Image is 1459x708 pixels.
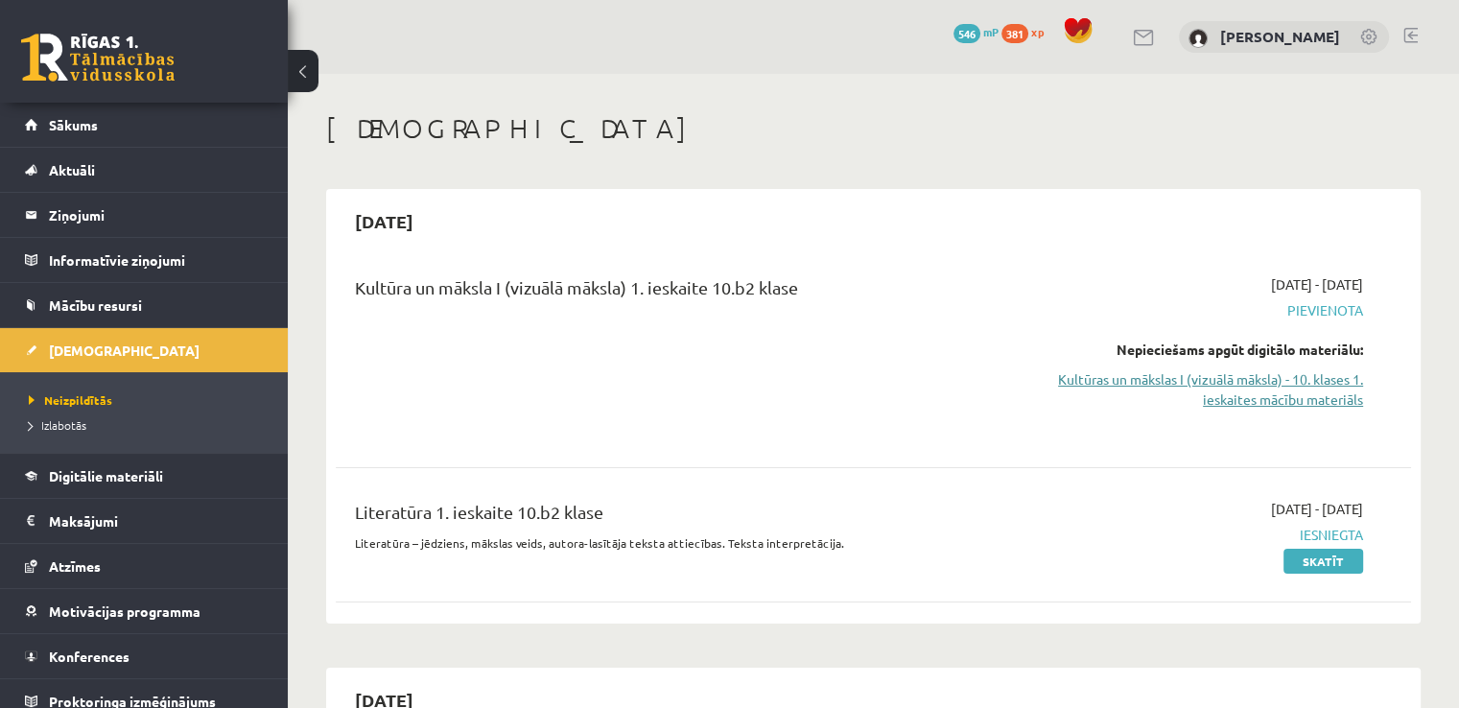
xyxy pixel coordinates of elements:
span: Sākums [49,116,98,133]
a: Digitālie materiāli [25,454,264,498]
legend: Informatīvie ziņojumi [49,238,264,282]
p: Literatūra – jēdziens, mākslas veids, autora-lasītāja teksta attiecības. Teksta interpretācija. [355,534,1018,552]
a: [PERSON_NAME] [1220,27,1340,46]
span: xp [1031,24,1044,39]
span: Pievienota [1047,300,1363,320]
a: Rīgas 1. Tālmācības vidusskola [21,34,175,82]
span: 546 [953,24,980,43]
a: Sākums [25,103,264,147]
a: Maksājumi [25,499,264,543]
legend: Maksājumi [49,499,264,543]
a: 546 mP [953,24,999,39]
span: Iesniegta [1047,525,1363,545]
span: Mācību resursi [49,296,142,314]
a: Mācību resursi [25,283,264,327]
span: Atzīmes [49,557,101,575]
a: Neizpildītās [29,391,269,409]
span: Aktuāli [49,161,95,178]
span: Digitālie materiāli [49,467,163,484]
span: 381 [1001,24,1028,43]
a: Kultūras un mākslas I (vizuālā māksla) - 10. klases 1. ieskaites mācību materiāls [1047,369,1363,410]
span: Motivācijas programma [49,602,200,620]
div: Kultūra un māksla I (vizuālā māksla) 1. ieskaite 10.b2 klase [355,274,1018,310]
div: Nepieciešams apgūt digitālo materiālu: [1047,340,1363,360]
span: mP [983,24,999,39]
a: Konferences [25,634,264,678]
span: Konferences [49,648,129,665]
img: Martins Safronovs [1188,29,1208,48]
span: [DEMOGRAPHIC_DATA] [49,342,200,359]
h1: [DEMOGRAPHIC_DATA] [326,112,1421,145]
a: Aktuāli [25,148,264,192]
legend: Ziņojumi [49,193,264,237]
span: Izlabotās [29,417,86,433]
div: Literatūra 1. ieskaite 10.b2 klase [355,499,1018,534]
a: Atzīmes [25,544,264,588]
a: Skatīt [1283,549,1363,574]
span: [DATE] - [DATE] [1271,499,1363,519]
span: [DATE] - [DATE] [1271,274,1363,295]
span: Neizpildītās [29,392,112,408]
a: 381 xp [1001,24,1053,39]
a: Motivācijas programma [25,589,264,633]
h2: [DATE] [336,199,433,244]
a: Ziņojumi [25,193,264,237]
a: Izlabotās [29,416,269,434]
a: Informatīvie ziņojumi [25,238,264,282]
a: [DEMOGRAPHIC_DATA] [25,328,264,372]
